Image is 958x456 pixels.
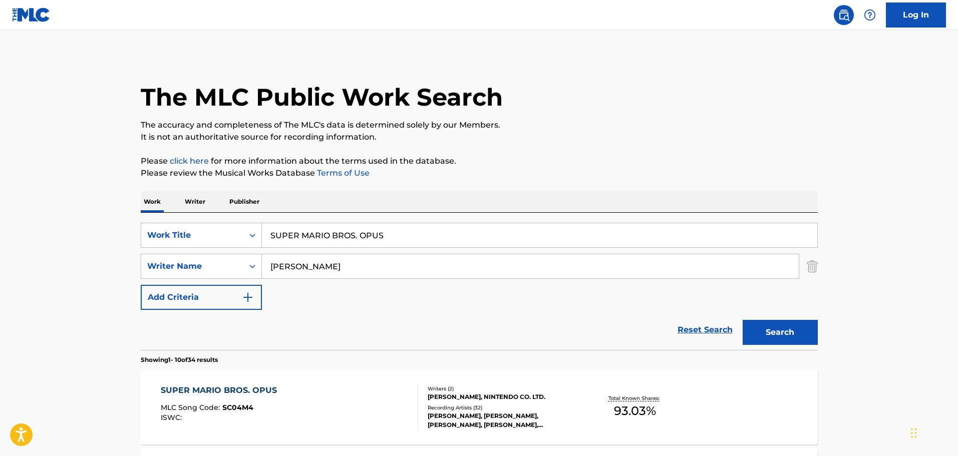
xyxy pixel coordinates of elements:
[807,254,818,279] img: Delete Criterion
[222,403,253,412] span: SC04M4
[860,5,880,25] div: Help
[141,155,818,167] p: Please for more information about the terms used in the database.
[834,5,854,25] a: Public Search
[743,320,818,345] button: Search
[161,403,222,412] span: MLC Song Code :
[170,156,209,166] a: click here
[161,384,282,396] div: SUPER MARIO BROS. OPUS
[315,168,370,178] a: Terms of Use
[428,411,579,429] div: [PERSON_NAME], [PERSON_NAME], [PERSON_NAME], [PERSON_NAME], [PERSON_NAME]
[608,394,662,402] p: Total Known Shares:
[141,191,164,212] p: Work
[141,131,818,143] p: It is not an authoritative source for recording information.
[12,8,51,22] img: MLC Logo
[141,82,503,112] h1: The MLC Public Work Search
[141,167,818,179] p: Please review the Musical Works Database
[182,191,208,212] p: Writer
[908,408,958,456] iframe: Chat Widget
[147,260,237,272] div: Writer Name
[614,402,656,420] span: 93.03 %
[161,413,184,422] span: ISWC :
[886,3,946,28] a: Log In
[864,9,876,21] img: help
[911,418,917,448] div: Drag
[428,385,579,392] div: Writers ( 2 )
[226,191,262,212] p: Publisher
[141,285,262,310] button: Add Criteria
[428,404,579,411] div: Recording Artists ( 32 )
[141,119,818,131] p: The accuracy and completeness of The MLC's data is determined solely by our Members.
[141,369,818,444] a: SUPER MARIO BROS. OPUSMLC Song Code:SC04M4ISWC:Writers (2)[PERSON_NAME], NINTENDO CO. LTD.Recordi...
[147,229,237,241] div: Work Title
[242,291,254,303] img: 9d2ae6d4665cec9f34b9.svg
[141,223,818,350] form: Search Form
[838,9,850,21] img: search
[673,319,738,341] a: Reset Search
[141,355,218,364] p: Showing 1 - 10 of 34 results
[428,392,579,401] div: [PERSON_NAME], NINTENDO CO. LTD.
